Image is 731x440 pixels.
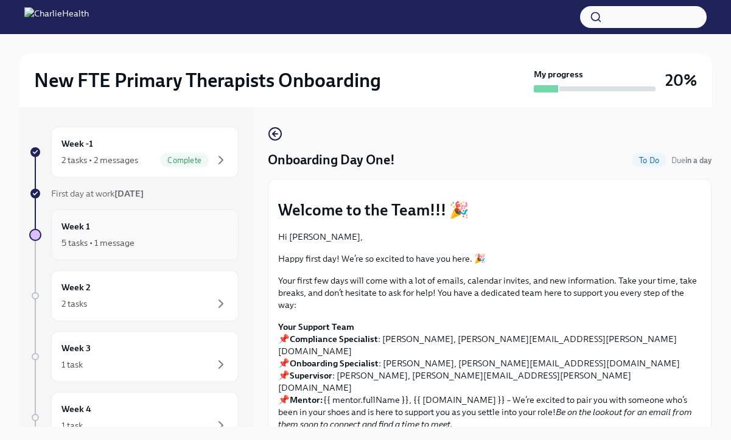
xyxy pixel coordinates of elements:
[29,331,239,382] a: Week 31 task
[29,187,239,200] a: First day at work[DATE]
[61,402,91,416] h6: Week 4
[632,156,666,165] span: To Do
[61,154,138,166] div: 2 tasks • 2 messages
[665,69,697,91] h3: 20%
[114,188,144,199] strong: [DATE]
[671,156,712,165] span: Due
[29,270,239,321] a: Week 22 tasks
[534,68,583,80] strong: My progress
[34,68,381,93] h2: New FTE Primary Therapists Onboarding
[278,253,701,265] p: Happy first day! We’re so excited to have you here. 🎉
[278,231,701,243] p: Hi [PERSON_NAME],
[61,237,135,249] div: 5 tasks • 1 message
[671,155,712,166] span: September 24th, 2025 10:00
[290,394,323,405] strong: Mentor:
[29,209,239,260] a: Week 15 tasks • 1 message
[268,151,395,169] h4: Onboarding Day One!
[61,419,83,431] div: 1 task
[160,156,209,165] span: Complete
[61,220,90,233] h6: Week 1
[685,156,712,165] strong: in a day
[61,341,91,355] h6: Week 3
[278,321,701,430] p: 📌 : [PERSON_NAME], [PERSON_NAME][EMAIL_ADDRESS][PERSON_NAME][DOMAIN_NAME] 📌 : [PERSON_NAME], [PER...
[51,188,144,199] span: First day at work
[290,370,332,381] strong: Supervisor
[61,281,91,294] h6: Week 2
[61,358,83,371] div: 1 task
[278,321,354,332] strong: Your Support Team
[278,199,701,221] p: Welcome to the Team!!! 🎉
[278,274,701,311] p: Your first few days will come with a lot of emails, calendar invites, and new information. Take y...
[24,7,89,27] img: CharlieHealth
[29,127,239,178] a: Week -12 tasks • 2 messagesComplete
[61,137,93,150] h6: Week -1
[61,298,87,310] div: 2 tasks
[290,358,379,369] strong: Onboarding Specialist
[290,333,378,344] strong: Compliance Specialist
